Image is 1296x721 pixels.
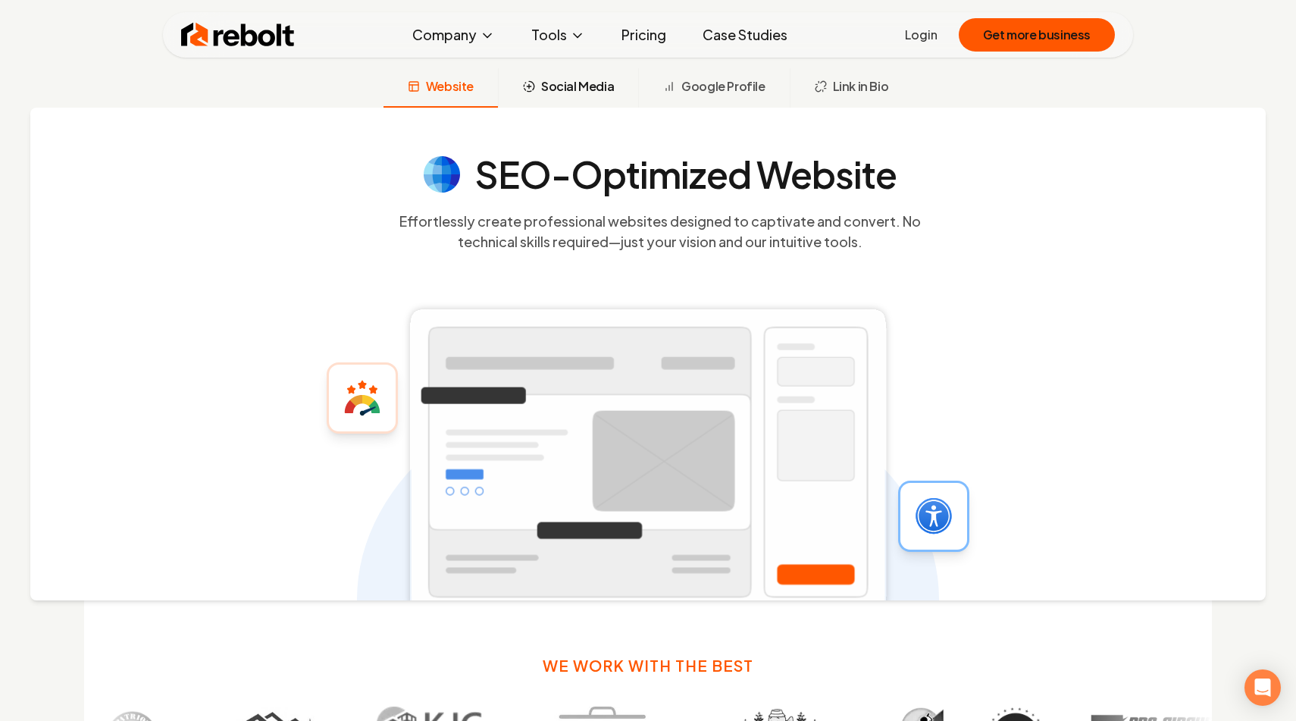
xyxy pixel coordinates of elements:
a: Pricing [609,20,678,50]
button: Link in Bio [790,68,913,108]
img: Rebolt Logo [181,20,295,50]
button: Get more business [959,18,1115,52]
span: Link in Bio [833,77,889,96]
a: Case Studies [690,20,800,50]
span: Website [426,77,474,96]
h3: We work with the best [543,655,753,676]
span: Google Profile [681,77,765,96]
h4: SEO-Optimized Website [475,156,897,193]
button: Tools [519,20,597,50]
button: Website [383,68,498,108]
button: Google Profile [638,68,789,108]
button: Company [400,20,507,50]
span: Social Media [541,77,614,96]
button: Social Media [498,68,638,108]
a: Login [905,26,938,44]
div: Open Intercom Messenger [1244,669,1281,706]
